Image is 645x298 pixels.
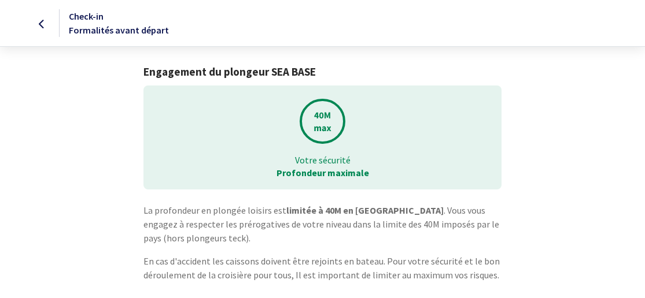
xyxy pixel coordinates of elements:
p: Votre sécurité [152,154,493,166]
strong: limitée à 40M en [GEOGRAPHIC_DATA] [286,204,444,216]
span: Check-in Formalités avant départ [69,10,169,36]
h1: Engagement du plongeur SEA BASE [143,65,501,79]
strong: Profondeur maximale [277,167,369,178]
p: En cas d'accident les caissons doivent être rejoints en bateau. Pour votre sécurité et le bon dér... [143,254,501,282]
p: La profondeur en plongée loisirs est . Vous vous engagez à respecter les prérogatives de votre ni... [143,203,501,245]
